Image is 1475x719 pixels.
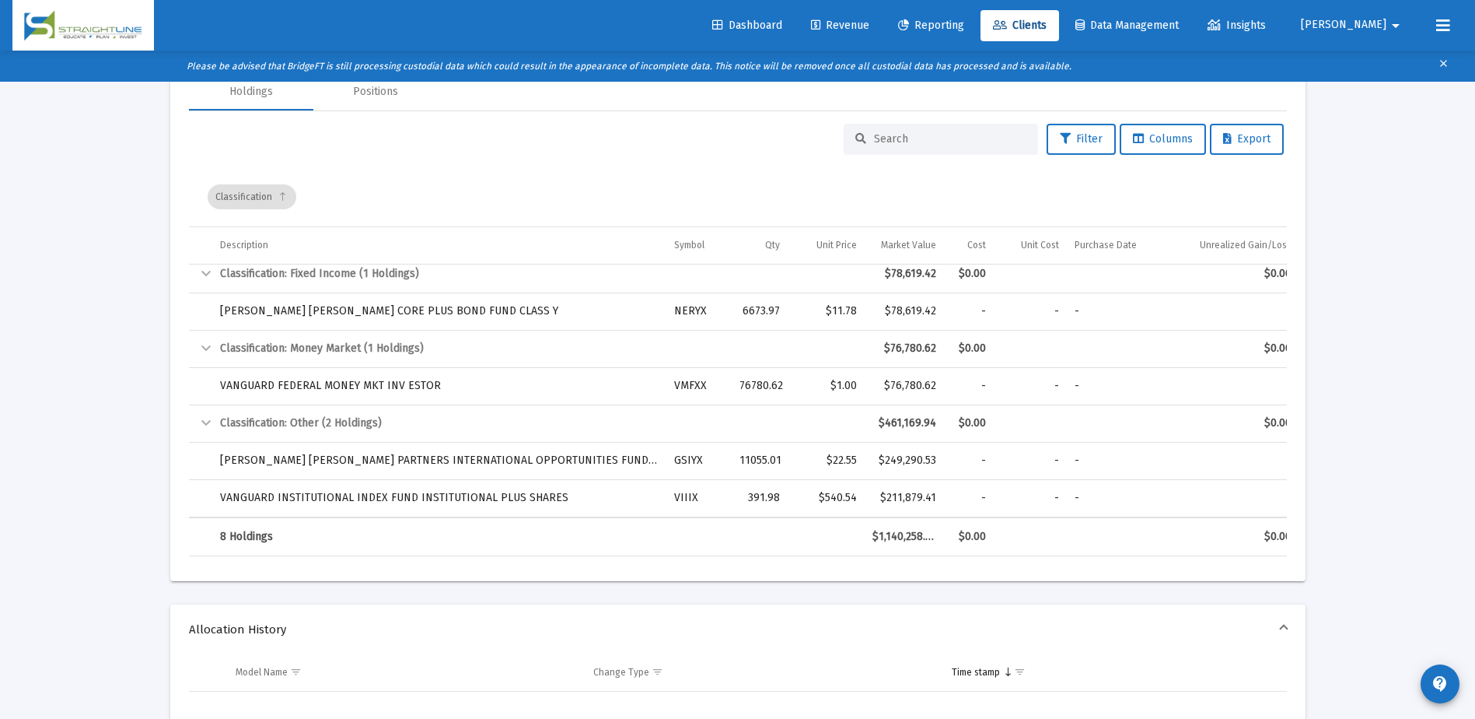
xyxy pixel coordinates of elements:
[1223,132,1271,146] span: Export
[212,330,865,367] td: Classification: Money Market (1 Holdings)
[952,490,986,506] div: -
[189,167,1287,556] div: Data grid
[1001,378,1060,394] div: -
[652,666,663,678] span: Show filter options for column 'Change Type'
[795,490,856,506] div: $540.54
[1075,303,1158,319] div: -
[816,239,857,251] div: Unit Price
[666,479,732,517] td: VIIIX
[872,490,936,506] div: $211,879.41
[208,167,1276,226] div: Data grid toolbar
[886,10,977,41] a: Reporting
[952,529,986,545] div: $0.00
[872,341,936,356] div: $76,780.62
[952,666,1000,679] div: Time stamp
[189,330,212,367] td: Collapse
[739,303,780,319] div: 6673.97
[811,19,869,32] span: Revenue
[1282,9,1424,40] button: [PERSON_NAME]
[585,654,944,692] td: Column Change Type
[799,10,882,41] a: Revenue
[952,341,986,356] div: $0.00
[712,19,782,32] span: Dashboard
[170,73,1305,581] div: Appraisals
[1133,132,1193,146] span: Columns
[1166,227,1300,265] td: Column Unrealized Gain/Loss
[1174,529,1292,545] div: $0.00
[795,303,856,319] div: $11.78
[898,19,964,32] span: Reporting
[952,266,986,282] div: $0.00
[1174,303,1292,319] div: -
[795,453,856,468] div: $22.55
[1014,666,1026,678] span: Show filter options for column 'Time stamp'
[1174,341,1292,356] div: $0.00
[872,529,936,545] div: $1,140,258.99
[170,605,1305,654] mat-expansion-panel-header: Allocation History
[739,378,780,394] div: 76780.62
[593,666,649,679] div: Change Type
[666,367,732,405] td: VMFXX
[1174,490,1292,506] div: -
[865,227,944,265] td: Column Market Value
[212,255,865,293] td: Classification: Fixed Income (1 Holdings)
[212,293,667,330] td: [PERSON_NAME] [PERSON_NAME] CORE PLUS BOND FUND CLASS Y
[1075,239,1137,251] div: Purchase Date
[872,416,936,431] div: $461,169.94
[739,453,780,468] div: 11055.01
[994,227,1068,265] td: Column Unit Cost
[1120,124,1206,155] button: Columns
[187,61,1071,72] i: Please be advised that BridgeFT is still processing custodial data which could result in the appe...
[1208,19,1266,32] span: Insights
[980,10,1059,41] a: Clients
[189,255,212,293] td: Collapse
[220,529,659,545] div: 8 Holdings
[189,405,212,442] td: Collapse
[1075,378,1158,394] div: -
[944,227,994,265] td: Column Cost
[1195,10,1278,41] a: Insights
[666,227,732,265] td: Column Symbol
[1067,227,1166,265] td: Column Purchase Date
[220,239,268,251] div: Description
[881,239,936,251] div: Market Value
[1060,132,1103,146] span: Filter
[674,239,704,251] div: Symbol
[765,239,780,251] div: Qty
[1301,19,1386,32] span: [PERSON_NAME]
[236,666,288,679] div: Model Name
[795,378,856,394] div: $1.00
[732,227,788,265] td: Column Qty
[24,10,142,41] img: Dashboard
[1075,490,1158,506] div: -
[788,227,864,265] td: Column Unit Price
[1063,10,1191,41] a: Data Management
[666,293,732,330] td: NERYX
[739,490,780,506] div: 391.98
[967,239,986,251] div: Cost
[952,416,986,431] div: $0.00
[1431,675,1449,693] mat-icon: contact_support
[212,442,667,479] td: [PERSON_NAME] [PERSON_NAME] PARTNERS INTERNATIONAL OPPORTUNITIES FUND CLASS R6 SHARES
[1174,378,1292,394] div: -
[1001,490,1060,506] div: -
[1174,416,1292,431] div: $0.00
[212,227,667,265] td: Column Description
[1200,239,1291,251] div: Unrealized Gain/Loss
[1021,239,1059,251] div: Unit Cost
[1438,54,1449,78] mat-icon: clear
[1075,19,1179,32] span: Data Management
[700,10,795,41] a: Dashboard
[189,622,1281,637] span: Allocation History
[952,378,986,394] div: -
[208,184,296,209] div: Classification
[228,654,586,692] td: Column Model Name
[1001,453,1060,468] div: -
[993,19,1047,32] span: Clients
[1174,266,1292,282] div: $0.00
[1210,124,1284,155] button: Export
[944,654,1287,692] td: Column Time stamp
[1386,10,1405,41] mat-icon: arrow_drop_down
[1047,124,1116,155] button: Filter
[952,303,986,319] div: -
